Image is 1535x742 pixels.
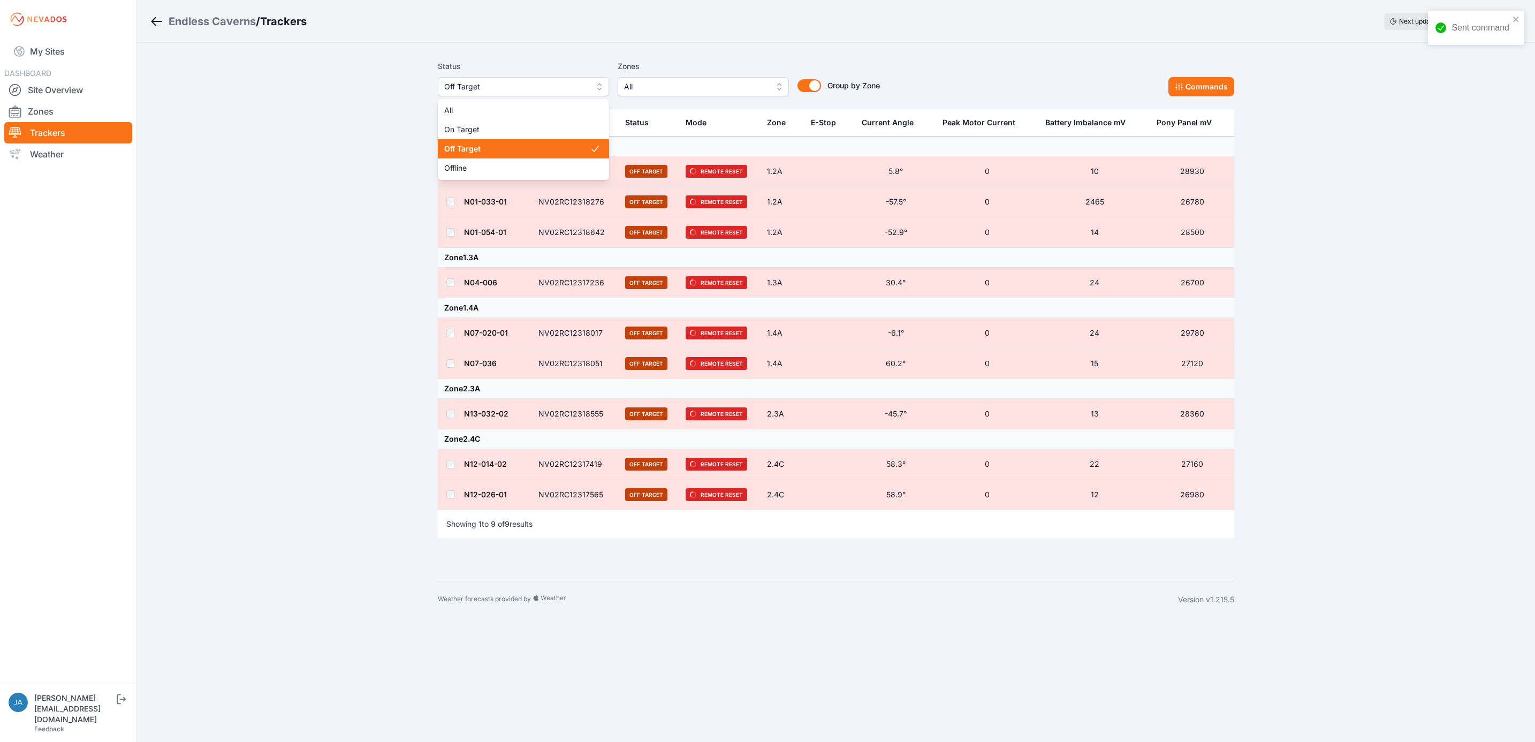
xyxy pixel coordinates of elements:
[444,105,590,116] span: All
[1452,21,1509,34] div: Sent command
[444,143,590,154] span: Off Target
[438,99,609,180] div: Off Target
[438,77,609,96] button: Off Target
[1513,15,1520,24] button: close
[444,80,588,93] span: Off Target
[444,124,590,135] span: On Target
[444,163,590,173] span: Offline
